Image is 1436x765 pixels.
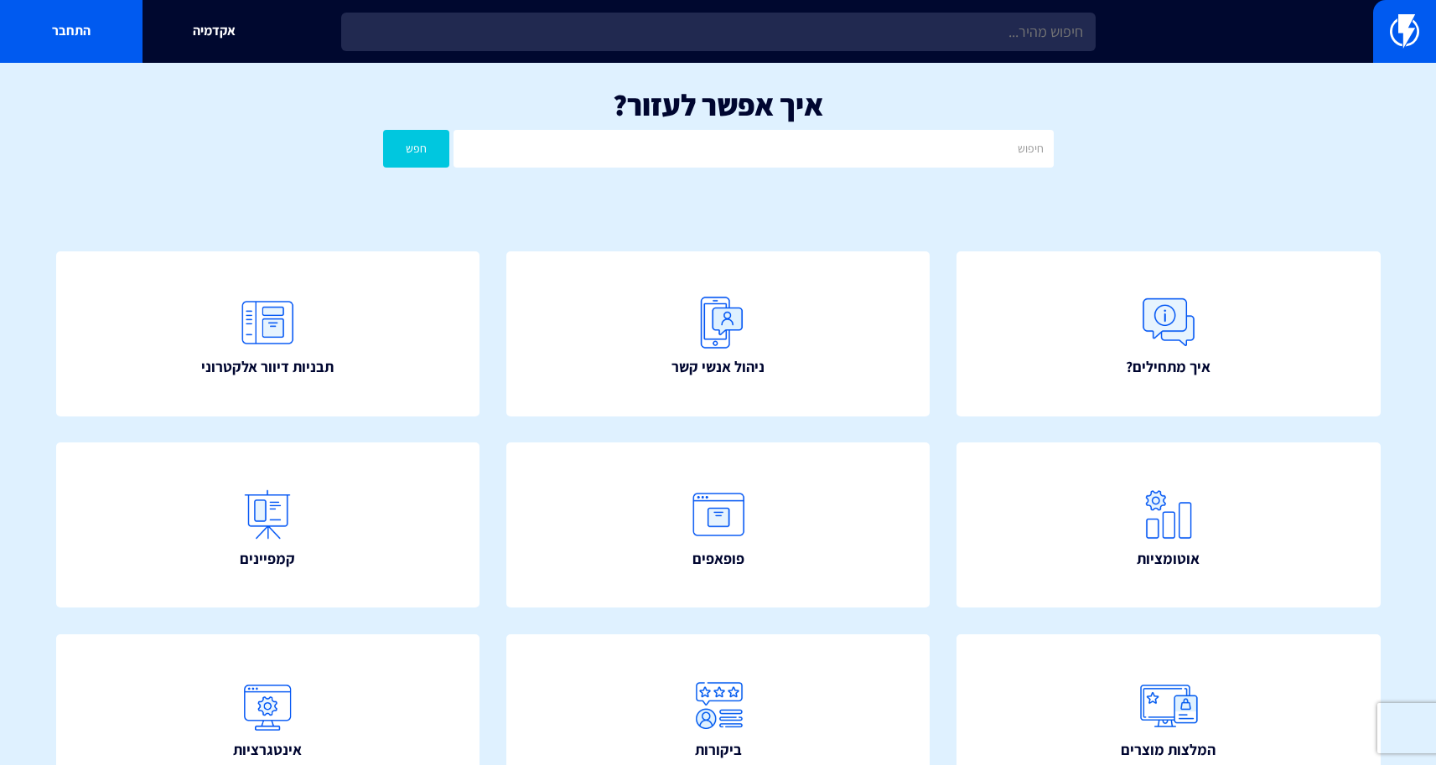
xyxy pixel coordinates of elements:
a: איך מתחילים? [956,251,1381,416]
a: פופאפים [506,442,931,607]
span: אוטומציות [1137,548,1200,570]
span: איך מתחילים? [1126,356,1210,378]
span: ניהול אנשי קשר [671,356,765,378]
a: קמפיינים [56,442,480,607]
input: חיפוש [454,130,1053,168]
span: תבניות דיוור אלקטרוני [201,356,334,378]
span: המלצות מוצרים [1121,739,1216,761]
span: אינטגרציות [233,739,302,761]
span: פופאפים [692,548,744,570]
span: ביקורות [695,739,742,761]
a: אוטומציות [956,442,1381,607]
h1: איך אפשר לעזור? [25,88,1411,121]
a: ניהול אנשי קשר [506,251,931,416]
span: קמפיינים [240,548,295,570]
a: תבניות דיוור אלקטרוני [56,251,480,416]
input: חיפוש מהיר... [341,13,1096,51]
button: חפש [383,130,450,168]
